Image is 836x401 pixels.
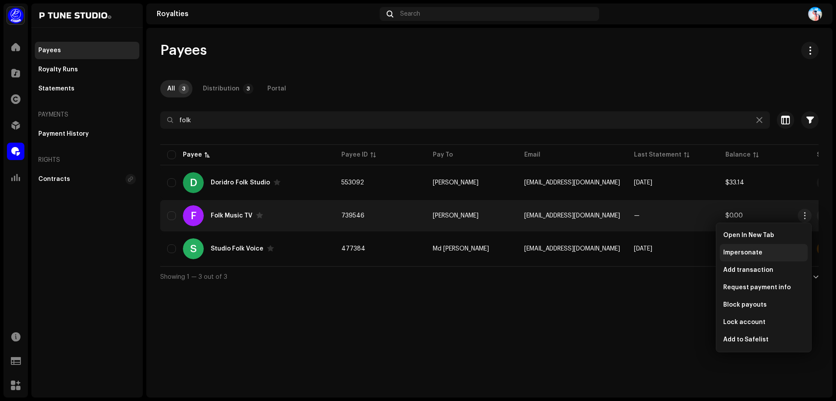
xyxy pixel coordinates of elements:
span: 477384 [341,246,365,252]
span: Request payment info [723,284,791,291]
div: Distribution [203,80,239,97]
span: 739546 [341,213,364,219]
img: e3beb259-b458-44ea-8989-03348e25a1e1 [808,7,822,21]
re-m-nav-item: Payment History [35,125,139,143]
div: Portal [267,80,286,97]
re-a-nav-header: Rights [35,150,139,170]
span: $33.14 [725,180,744,186]
re-m-nav-item: Contracts [35,170,139,188]
span: Showing 1 — 3 out of 3 [160,274,227,280]
span: Shah Moinuddin Golbagi [433,180,479,186]
span: nasrin96189@gmail.com [524,180,620,186]
span: hasnatkobir65@gmail.com [524,246,620,252]
img: a1dd4b00-069a-4dd5-89ed-38fbdf7e908f [7,7,24,24]
div: Last Statement [634,150,681,159]
span: Search [400,10,420,17]
div: Royalties [157,10,376,17]
div: All [167,80,175,97]
p-badge: 3 [243,84,253,94]
span: Sep 2025 [634,180,652,186]
re-m-nav-item: Payees [35,42,139,59]
span: Md Hasnat Kobir [433,246,489,252]
div: Contracts [38,176,70,183]
span: — [634,213,640,219]
div: Balance [725,150,751,159]
div: Folk Music TV [211,213,253,219]
span: Lock account [723,319,765,326]
div: Payment History [38,130,89,137]
span: Block payouts [723,301,767,308]
span: 553092 [341,180,364,186]
div: Payee ID [341,150,368,159]
re-m-nav-item: Royalty Runs [35,61,139,78]
div: Payee [183,150,202,159]
div: Doridro Folk Studio [211,180,270,186]
span: Impersonate [723,249,762,256]
div: Payees [38,47,61,54]
span: Open In New Tab [723,232,774,239]
re-m-nav-item: Statements [35,80,139,97]
span: $0.00 [725,213,743,219]
span: Add to Safelist [723,336,769,343]
div: D [183,172,204,193]
div: Statements [38,85,74,92]
input: Search [160,111,770,129]
p-badge: 3 [179,84,189,94]
div: Studio Folk Voice [211,246,263,252]
re-a-nav-header: Payments [35,104,139,125]
div: Royalty Runs [38,66,78,73]
div: S [183,238,204,259]
span: Add transaction [723,267,773,274]
span: Payees [160,42,207,59]
span: Sep 2025 [634,246,652,252]
span: rashidulhassanchand.mactex@gmail.com [524,213,620,219]
div: F [183,205,204,226]
span: Rashidul Hasan Chand [433,213,479,219]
